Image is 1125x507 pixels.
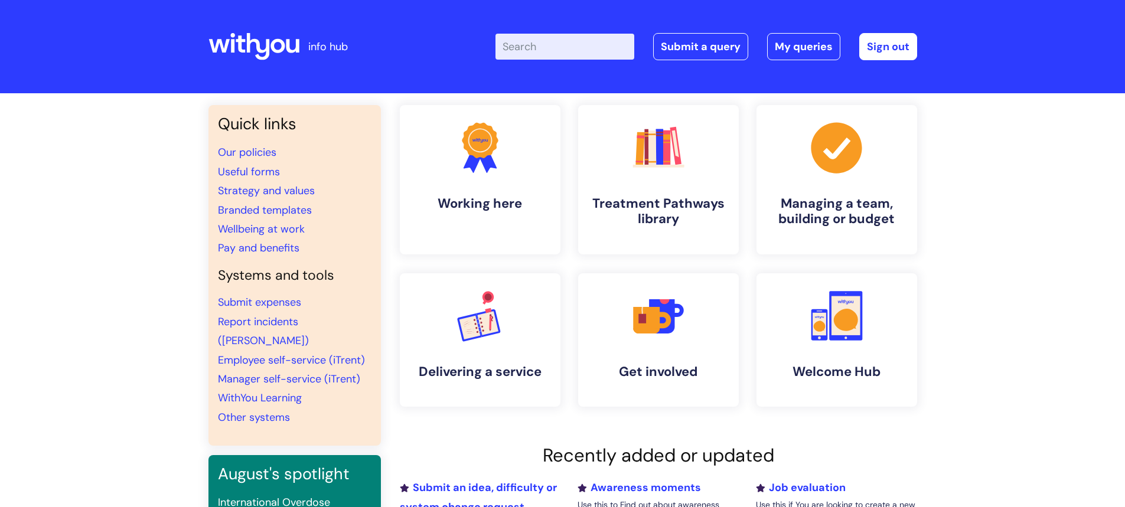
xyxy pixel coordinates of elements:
[218,241,299,255] a: Pay and benefits
[756,105,917,254] a: Managing a team, building or budget
[588,364,729,380] h4: Get involved
[218,295,301,309] a: Submit expenses
[495,34,634,60] input: Search
[767,33,840,60] a: My queries
[218,222,305,236] a: Wellbeing at work
[218,267,371,284] h4: Systems and tools
[756,480,846,495] a: Job evaluation
[218,203,312,217] a: Branded templates
[218,391,302,405] a: WithYou Learning
[766,196,908,227] h4: Managing a team, building or budget
[578,273,739,407] a: Get involved
[400,444,917,466] h2: Recently added or updated
[409,196,551,211] h4: Working here
[409,364,551,380] h4: Delivering a service
[218,145,276,159] a: Our policies
[218,165,280,179] a: Useful forms
[766,364,908,380] h4: Welcome Hub
[218,353,365,367] a: Employee self-service (iTrent)
[400,105,560,254] a: Working here
[218,115,371,133] h3: Quick links
[859,33,917,60] a: Sign out
[495,33,917,60] div: | -
[308,37,348,56] p: info hub
[578,105,739,254] a: Treatment Pathways library
[400,273,560,407] a: Delivering a service
[218,372,360,386] a: Manager self-service (iTrent)
[578,480,701,495] a: Awareness moments
[218,315,309,348] a: Report incidents ([PERSON_NAME])
[588,196,729,227] h4: Treatment Pathways library
[218,184,315,198] a: Strategy and values
[218,410,290,424] a: Other systems
[218,465,371,483] h3: August's spotlight
[756,273,917,407] a: Welcome Hub
[653,33,748,60] a: Submit a query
